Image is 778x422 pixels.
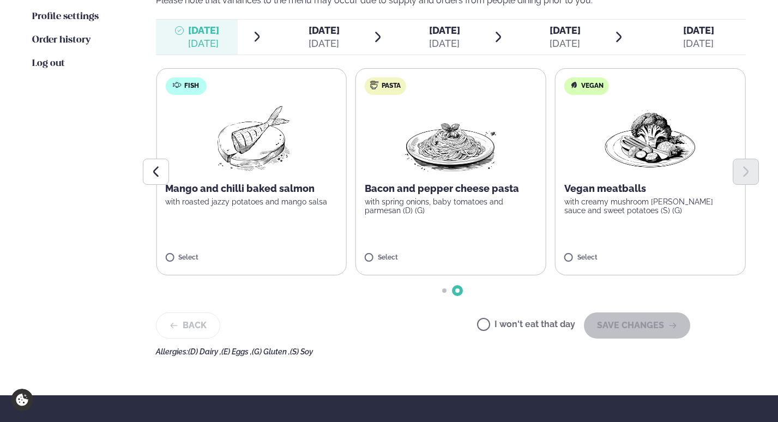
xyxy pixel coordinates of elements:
[429,37,460,50] div: [DATE]
[188,347,221,356] span: (D) Dairy ,
[365,182,537,195] p: Bacon and pepper cheese pasta
[188,25,219,36] span: [DATE]
[365,197,537,215] p: with spring onions, baby tomatoes and parmesan (D) (G)
[602,104,698,173] img: Vegan.png
[173,81,182,89] img: fish.svg
[570,81,578,89] img: Vegan.svg
[550,25,581,36] span: [DATE]
[581,82,604,91] span: Vegan
[143,159,169,185] button: Previous slide
[455,288,460,293] span: Go to slide 2
[221,347,252,356] span: (E) Eggs ,
[429,25,460,36] span: [DATE]
[32,34,91,47] a: Order history
[683,37,714,50] div: [DATE]
[370,81,379,89] img: pasta.svg
[550,37,581,50] div: [DATE]
[203,104,300,173] img: Fish.png
[290,347,313,356] span: (S) Soy
[32,59,65,68] span: Log out
[32,35,91,45] span: Order history
[683,25,714,36] span: [DATE]
[156,312,220,339] button: Back
[32,10,99,23] a: Profile settings
[309,37,340,50] div: [DATE]
[156,347,746,356] div: Allergies:
[32,57,65,70] a: Log out
[165,182,337,195] p: Mango and chilli baked salmon
[564,182,737,195] p: Vegan meatballs
[403,104,499,173] img: Spagetti.png
[442,288,447,293] span: Go to slide 1
[309,25,340,36] span: [DATE]
[184,82,199,91] span: Fish
[165,197,337,206] p: with roasted jazzy potatoes and mango salsa
[252,347,290,356] span: (G) Gluten ,
[32,12,99,21] span: Profile settings
[733,159,759,185] button: Next slide
[584,312,690,339] button: SAVE CHANGES
[188,37,219,50] div: [DATE]
[382,82,401,91] span: Pasta
[11,389,33,411] a: Cookie settings
[564,197,737,215] p: with creamy mushroom [PERSON_NAME] sauce and sweet potatoes (S) (G)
